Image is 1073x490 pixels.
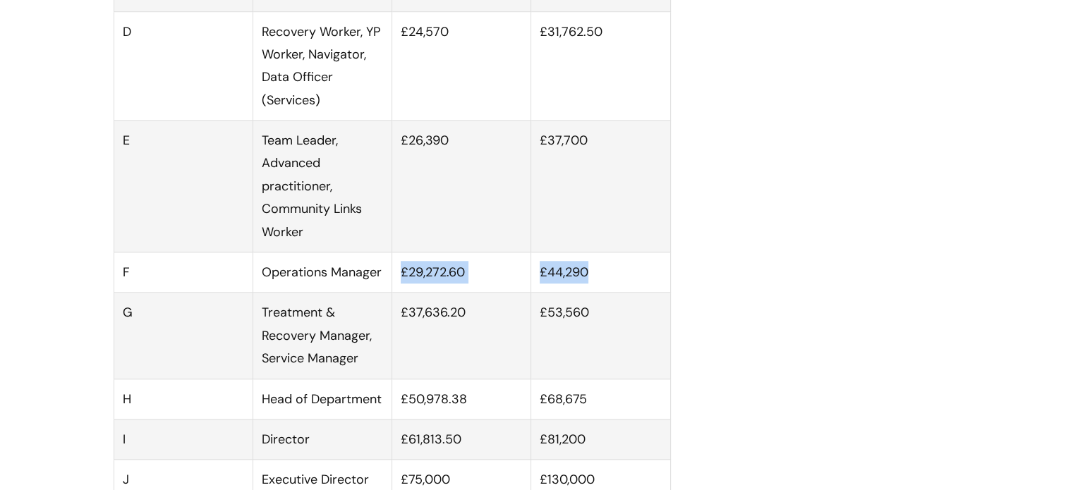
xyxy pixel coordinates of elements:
td: D [114,11,253,121]
td: H [114,379,253,419]
td: Head of Department [253,379,392,419]
td: £26,390 [392,121,531,252]
td: £61,813.50 [392,419,531,459]
td: £68,675 [531,379,670,419]
td: £37,700 [531,121,670,252]
td: £81,200 [531,419,670,459]
td: Team Leader, Advanced practitioner, Community Links Worker [253,121,392,252]
td: G [114,293,253,379]
td: F [114,252,253,293]
td: £31,762.50 [531,11,670,121]
td: Operations Manager [253,252,392,293]
td: £53,560 [531,293,670,379]
td: E [114,121,253,252]
td: Recovery Worker, YP Worker, Navigator, Data Officer (Services) [253,11,392,121]
td: £29,272.60 [392,252,531,293]
td: I [114,419,253,459]
td: £24,570 [392,11,531,121]
td: £50,978.38 [392,379,531,419]
td: Treatment & Recovery Manager, Service Manager [253,293,392,379]
td: £37,636.20 [392,293,531,379]
td: Director [253,419,392,459]
td: £44,290 [531,252,670,293]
